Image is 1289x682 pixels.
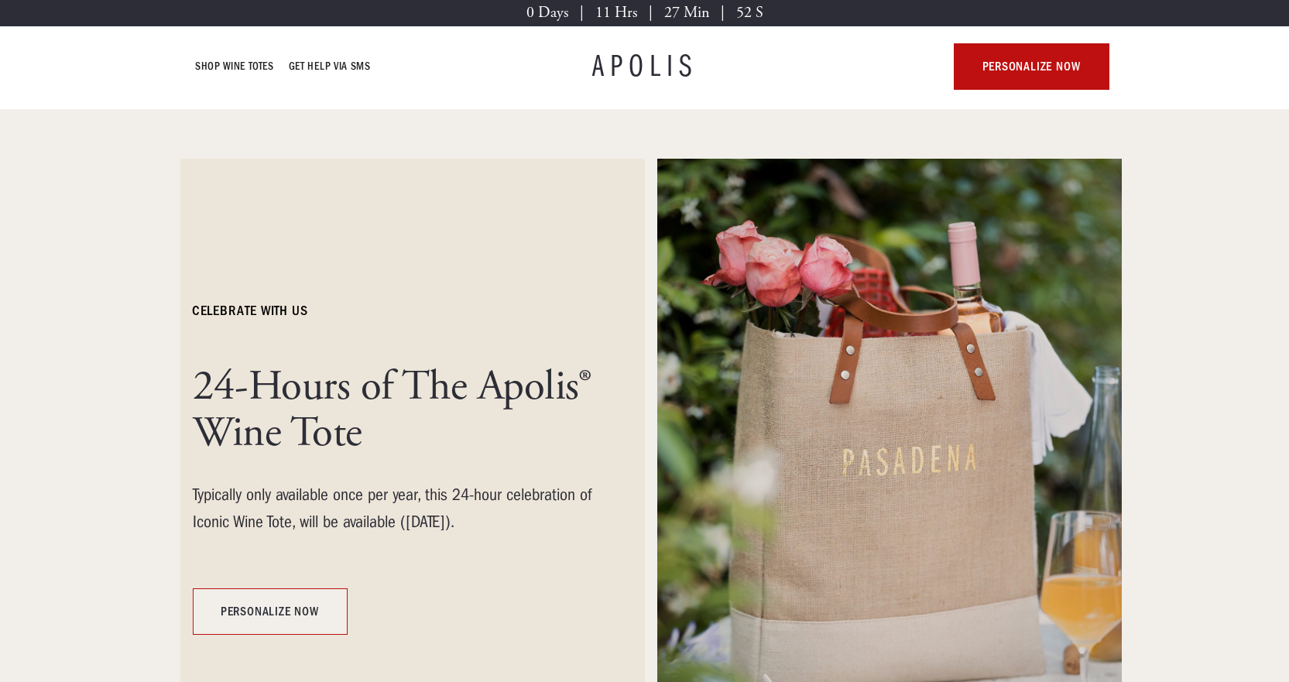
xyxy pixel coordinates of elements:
[289,57,371,76] a: GET HELP VIA SMS
[193,302,308,320] h6: celebrate with us
[193,364,595,457] h1: 24-Hours of The Apolis® Wine Tote
[954,43,1109,90] a: personalize now
[193,482,595,536] div: Typically only available once per year, this 24-hour celebration of Iconic Wine Tote, will be ava...
[196,57,274,76] a: Shop Wine Totes
[193,588,348,635] a: personalize now
[592,51,698,82] a: APOLIS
